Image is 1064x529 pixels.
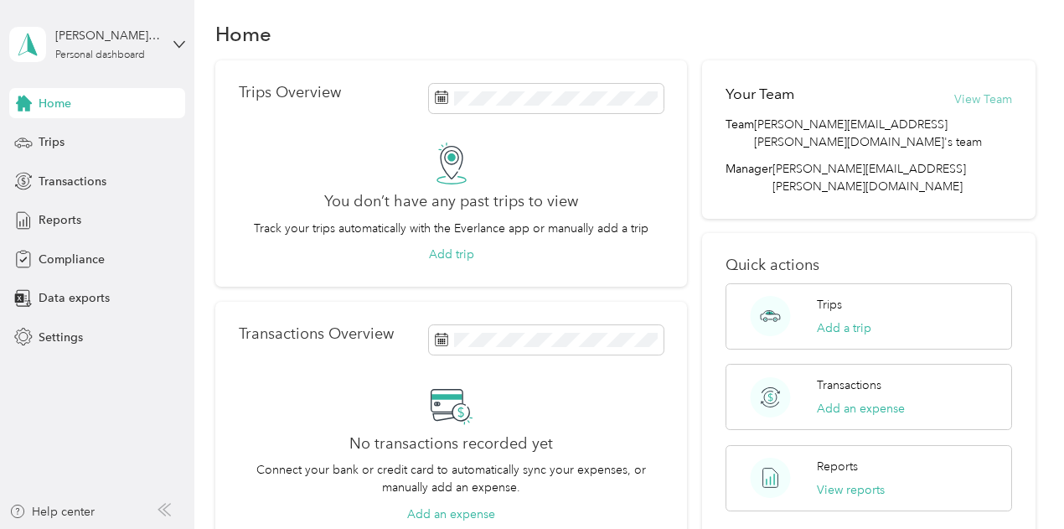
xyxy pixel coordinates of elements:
[429,246,474,263] button: Add trip
[817,296,842,314] p: Trips
[754,116,1012,151] span: [PERSON_NAME][EMAIL_ADDRESS][PERSON_NAME][DOMAIN_NAME]'s team
[55,27,160,44] div: [PERSON_NAME][EMAIL_ADDRESS][PERSON_NAME][DOMAIN_NAME]
[954,91,1012,108] button: View Team
[55,50,145,60] div: Personal dashboard
[39,289,110,307] span: Data exports
[726,257,1012,274] p: Quick actions
[726,160,772,195] span: Manager
[39,133,65,151] span: Trips
[349,435,553,453] h2: No transactions recorded yet
[817,400,905,417] button: Add an expense
[239,325,394,343] p: Transactions Overview
[726,84,794,105] h2: Your Team
[407,506,495,523] button: Add an expense
[215,25,271,43] h1: Home
[39,95,71,112] span: Home
[324,193,578,210] h2: You don’t have any past trips to view
[726,116,754,151] span: Team
[39,329,83,346] span: Settings
[817,319,871,337] button: Add a trip
[254,220,648,237] p: Track your trips automatically with the Everlance app or manually add a trip
[970,435,1064,529] iframe: Everlance-gr Chat Button Frame
[9,503,95,521] button: Help center
[817,481,885,499] button: View reports
[39,173,106,190] span: Transactions
[39,251,105,268] span: Compliance
[239,461,664,496] p: Connect your bank or credit card to automatically sync your expenses, or manually add an expense.
[772,162,966,194] span: [PERSON_NAME][EMAIL_ADDRESS][PERSON_NAME][DOMAIN_NAME]
[817,376,881,394] p: Transactions
[39,211,81,229] span: Reports
[817,458,858,475] p: Reports
[239,84,341,101] p: Trips Overview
